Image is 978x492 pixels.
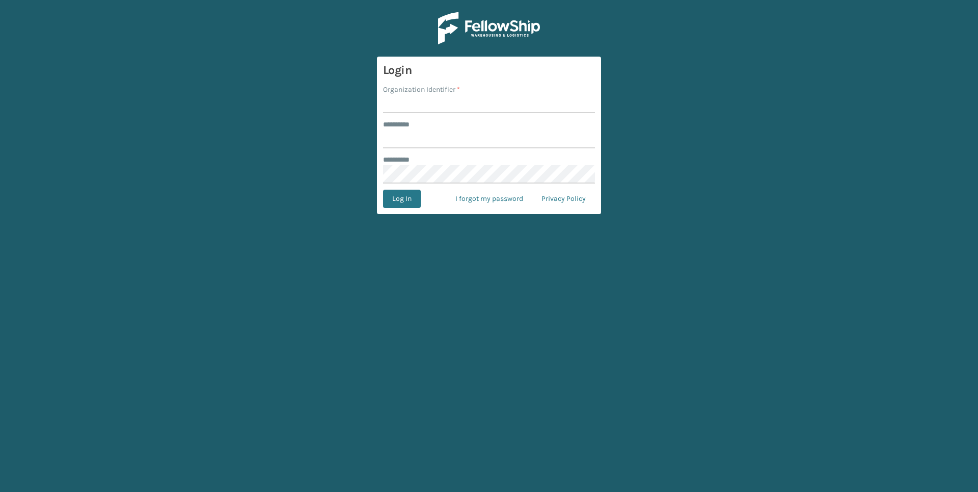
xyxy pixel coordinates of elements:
[383,84,460,95] label: Organization Identifier
[383,190,421,208] button: Log In
[446,190,532,208] a: I forgot my password
[532,190,595,208] a: Privacy Policy
[438,12,540,44] img: Logo
[383,63,595,78] h3: Login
